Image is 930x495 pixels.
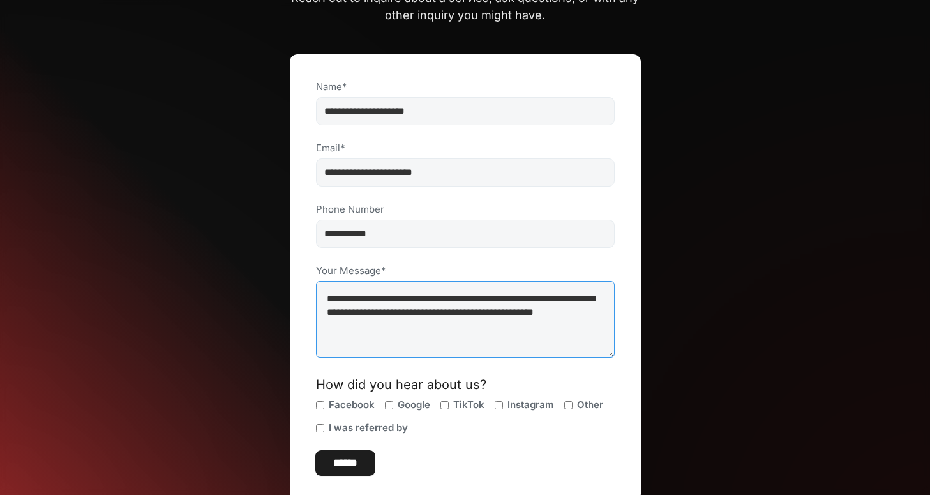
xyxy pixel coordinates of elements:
[495,401,503,409] input: Instagram
[316,401,324,409] input: Facebook
[564,401,573,409] input: Other
[440,401,449,409] input: TikTok
[577,399,603,411] span: Other
[316,424,324,432] input: I was referred by
[316,80,615,93] label: Name*
[329,422,408,434] span: I was referred by
[453,399,484,411] span: TikTok
[329,399,375,411] span: Facebook
[385,401,393,409] input: Google
[316,142,615,155] label: Email*
[316,264,615,277] label: Your Message*
[315,80,615,476] form: Contact Us Form (Contact Us Page)
[398,399,430,411] span: Google
[507,399,554,411] span: Instagram
[316,203,615,216] label: Phone Number
[316,378,615,391] div: How did you hear about us?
